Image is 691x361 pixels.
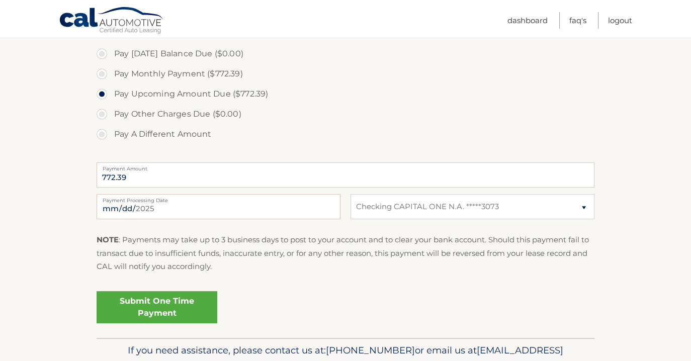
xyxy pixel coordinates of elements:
a: FAQ's [569,12,586,29]
input: Payment Date [97,194,340,219]
p: : Payments may take up to 3 business days to post to your account and to clear your bank account.... [97,233,594,273]
span: [PHONE_NUMBER] [326,344,415,356]
label: Pay A Different Amount [97,124,594,144]
label: Pay Upcoming Amount Due ($772.39) [97,84,594,104]
label: Payment Amount [97,162,594,170]
label: Pay Monthly Payment ($772.39) [97,64,594,84]
label: Payment Processing Date [97,194,340,202]
label: Pay [DATE] Balance Due ($0.00) [97,44,594,64]
a: Submit One Time Payment [97,291,217,323]
a: Cal Automotive [59,7,164,36]
strong: NOTE [97,235,119,244]
input: Payment Amount [97,162,594,188]
a: Logout [608,12,632,29]
a: Dashboard [507,12,548,29]
label: Pay Other Charges Due ($0.00) [97,104,594,124]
